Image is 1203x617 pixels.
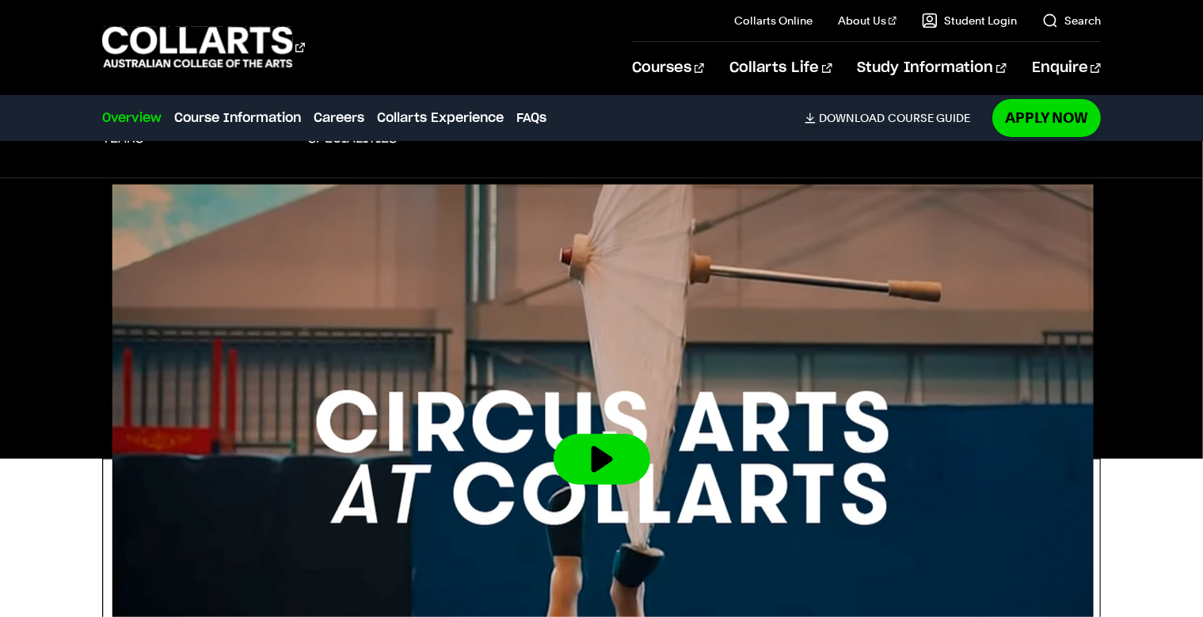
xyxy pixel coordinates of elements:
div: Go to homepage [102,25,305,70]
a: FAQs [516,109,546,128]
a: Course Information [174,109,301,128]
a: Collarts Experience [377,109,504,128]
a: Enquire [1032,42,1101,94]
a: Careers [314,109,364,128]
span: Download [819,111,885,125]
a: Collarts Life [729,42,832,94]
a: Apply Now [992,99,1101,136]
a: Collarts Online [734,13,813,29]
a: About Us [838,13,897,29]
a: Student Login [922,13,1017,29]
a: Search [1042,13,1101,29]
a: Overview [102,109,162,128]
a: Study Information [858,42,1007,94]
a: DownloadCourse Guide [805,111,983,125]
a: Courses [632,42,704,94]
